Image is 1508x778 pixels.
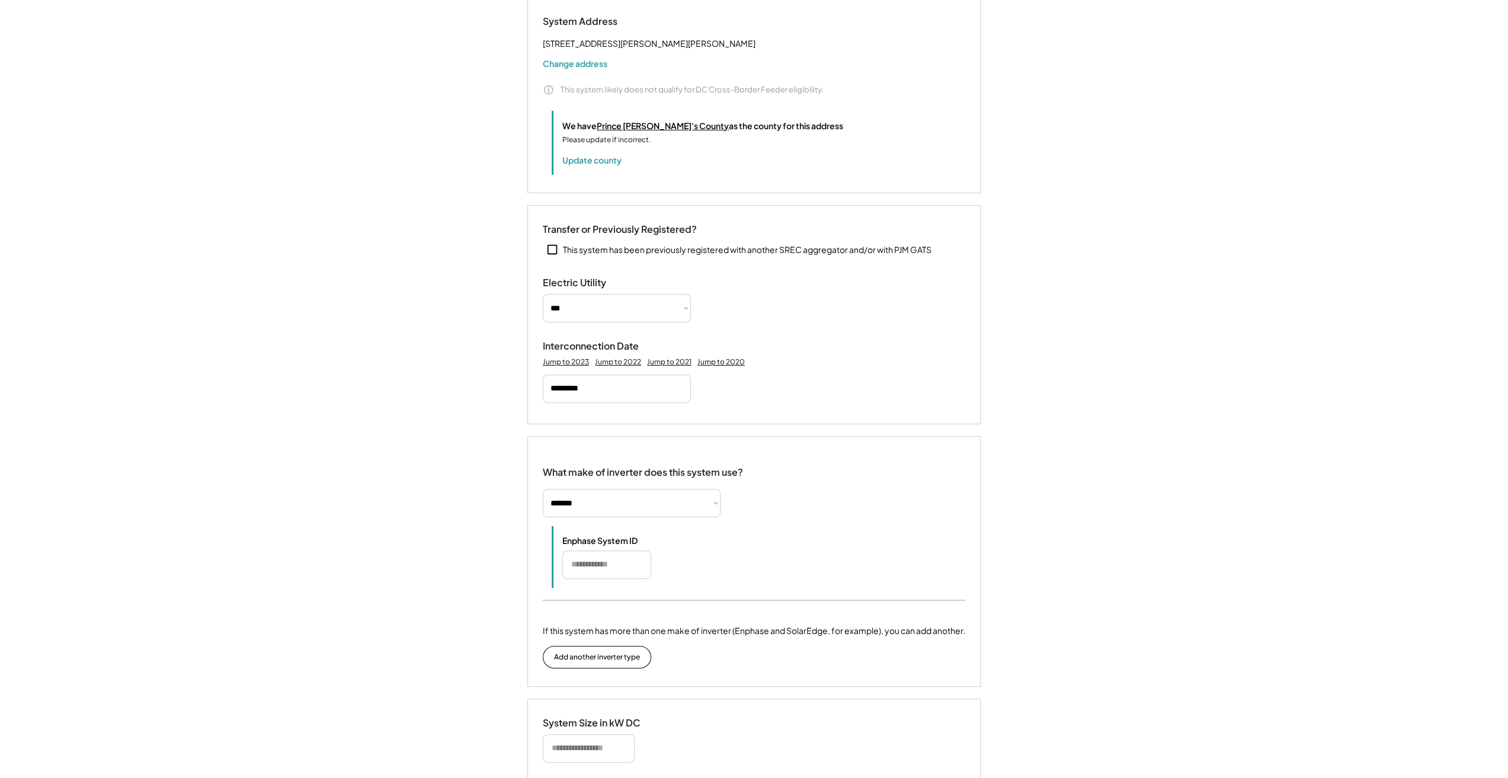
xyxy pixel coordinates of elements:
[562,135,651,145] div: Please update if incorrect.
[697,357,745,367] div: Jump to 2020
[543,454,743,481] div: What make of inverter does this system use?
[563,244,931,256] div: This system has been previously registered with another SREC aggregator and/or with PJM GATS
[543,223,697,236] div: Transfer or Previously Registered?
[595,357,641,367] div: Jump to 2022
[543,340,661,353] div: Interconnection Date
[543,717,661,729] div: System Size in kW DC
[562,154,622,166] button: Update county
[543,57,607,69] button: Change address
[561,84,824,95] div: This system likely does not qualify for DC Cross-Border Feeder eligibility.
[543,15,661,28] div: System Address
[543,646,651,668] button: Add another inverter type
[543,357,589,367] div: Jump to 2023
[562,535,681,546] div: Enphase System ID
[562,120,843,132] div: We have as the county for this address
[543,36,755,51] div: [STREET_ADDRESS][PERSON_NAME][PERSON_NAME]
[543,277,661,289] div: Electric Utility
[647,357,691,367] div: Jump to 2021
[543,625,965,637] div: If this system has more than one make of inverter (Enphase and SolarEdge, for example), you can a...
[597,120,729,131] u: Prince [PERSON_NAME]'s County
